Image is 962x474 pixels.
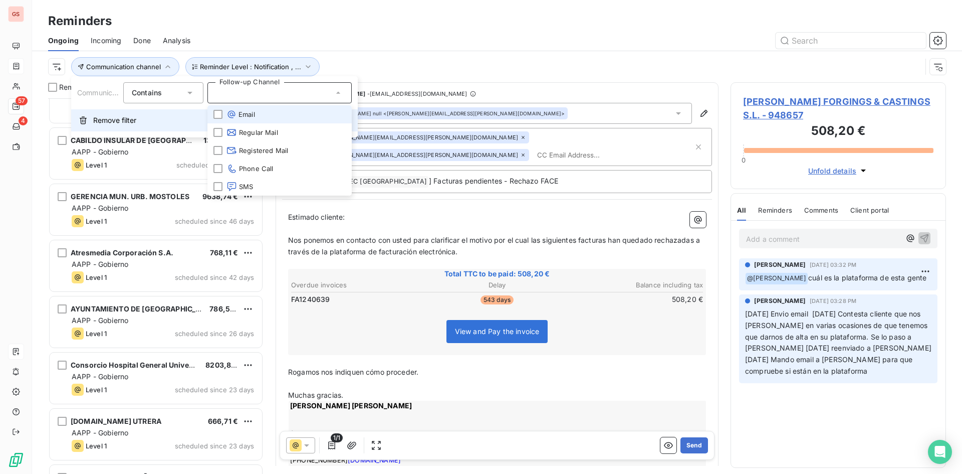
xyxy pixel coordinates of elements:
[567,280,703,290] th: Balance including tax
[209,304,241,313] span: 786,50 €
[8,118,24,134] a: 4
[86,273,107,281] span: Level 1
[202,192,238,201] span: 9638,74 €
[291,280,427,290] th: Overdue invoices
[850,206,889,214] span: Client portal
[810,262,856,268] span: [DATE] 03:32 PM
[71,361,214,369] span: Consorcio Hospital General Universitario
[86,161,107,169] span: Level 1
[226,164,274,174] span: Phone Call
[288,236,702,256] span: Nos ponemos en contacto con usted para clarificar el motivo por el cual las siguientes facturas h...
[175,442,254,450] span: scheduled since 23 days
[71,248,173,257] span: Atresmedia Corporación S.A.
[48,12,112,30] h3: Reminders
[86,386,107,394] span: Level 1
[226,182,253,192] span: SMS
[329,152,518,158] span: [PERSON_NAME][EMAIL_ADDRESS][PERSON_NAME][DOMAIN_NAME]
[805,165,871,177] button: Unfold details
[86,442,107,450] span: Level 1
[680,437,708,453] button: Send
[176,161,254,169] span: scheduled since 51 days
[132,88,162,97] span: Contains
[743,95,933,122] span: [PERSON_NAME] FORGINGS & CASTINGS S.L. - 948657
[808,166,856,176] span: Unfold details
[175,386,254,394] span: scheduled since 23 days
[754,296,806,305] span: [PERSON_NAME]
[77,88,157,97] span: Communication channel
[329,110,565,117] div: <[PERSON_NAME][EMAIL_ADDRESS][PERSON_NAME][DOMAIN_NAME]>
[208,417,238,425] span: 666,71 €
[175,330,254,338] span: scheduled since 26 days
[175,273,254,281] span: scheduled since 42 days
[742,156,746,164] span: 0
[758,206,792,214] span: Reminders
[163,36,190,46] span: Analysis
[93,115,136,125] span: Remove filter
[205,361,242,369] span: 8203,80 €
[91,36,121,46] span: Incoming
[16,96,28,105] span: 57
[754,260,806,269] span: [PERSON_NAME]
[72,147,128,156] span: AAPP - Gobierno
[291,294,330,304] span: FA1240639
[226,145,288,155] span: Registered Mail
[200,63,301,71] span: Reminder Level : Notification , ...
[804,206,838,214] span: Comments
[533,147,649,163] input: CC Email Address...
[19,116,28,125] span: 4
[185,57,320,76] button: Reminder Level : Notification , ...
[71,192,189,201] span: GERENCIA MUN. URB. MOSTOLES
[86,63,161,71] span: Communication channel
[8,98,24,114] a: 57
[72,316,128,325] span: AAPP - Gobierno
[203,136,246,144] span: 13.380,75 €
[367,91,467,97] span: - [EMAIL_ADDRESS][DOMAIN_NAME]
[745,309,933,375] span: [DATE] Envio email [DATE] Contesta cliente que nos [PERSON_NAME] en varias ocasiones de que tenem...
[290,269,704,279] span: Total TTC to be paid: 508,20 €
[8,6,24,22] div: GS
[288,391,343,399] span: Muchas gracias.
[329,176,428,188] span: GRAITEC [GEOGRAPHIC_DATA]
[71,417,161,425] span: [DOMAIN_NAME] UTRERA
[928,440,952,464] div: Open Intercom Messenger
[86,330,107,338] span: Level 1
[86,217,107,225] span: Level 1
[288,368,418,376] span: Rogamos nos indiquen cómo proceder.
[72,260,128,268] span: AAPP - Gobierno
[8,452,24,468] img: Logo LeanPay
[428,280,565,290] th: Delay
[71,136,222,144] span: CABILDO INSULAR DE [GEOGRAPHIC_DATA]
[808,273,926,282] span: cuál es la plataforma de esta gente
[329,134,518,140] span: [PERSON_NAME][EMAIL_ADDRESS][PERSON_NAME][DOMAIN_NAME]
[48,36,79,46] span: Ongoing
[175,217,254,225] span: scheduled since 46 days
[737,206,746,214] span: All
[455,327,540,336] span: View and Pay the invoice
[72,372,128,381] span: AAPP - Gobierno
[48,98,264,474] div: grid
[480,295,514,304] span: 543 days
[567,294,703,305] td: 508,20 €
[133,36,151,46] span: Done
[71,304,216,313] span: AYUNTAMIENTO DE [GEOGRAPHIC_DATA]
[71,57,179,76] button: Communication channel
[743,122,933,142] h3: 508,20 €
[746,273,808,284] span: @ [PERSON_NAME]
[776,33,926,49] input: Search
[429,177,558,185] span: ] Facturas pendientes - Rechazo FACE
[210,248,238,257] span: 768,11 €
[59,82,94,92] span: Reminders
[331,433,343,442] span: 1/1
[72,428,128,437] span: AAPP - Gobierno
[226,127,278,137] span: Regular Mail
[72,204,128,212] span: AAPP - Gobierno
[71,109,358,131] button: Remove filter
[810,298,856,304] span: [DATE] 03:28 PM
[226,109,255,119] span: Email
[288,213,345,221] span: Estimado cliente:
